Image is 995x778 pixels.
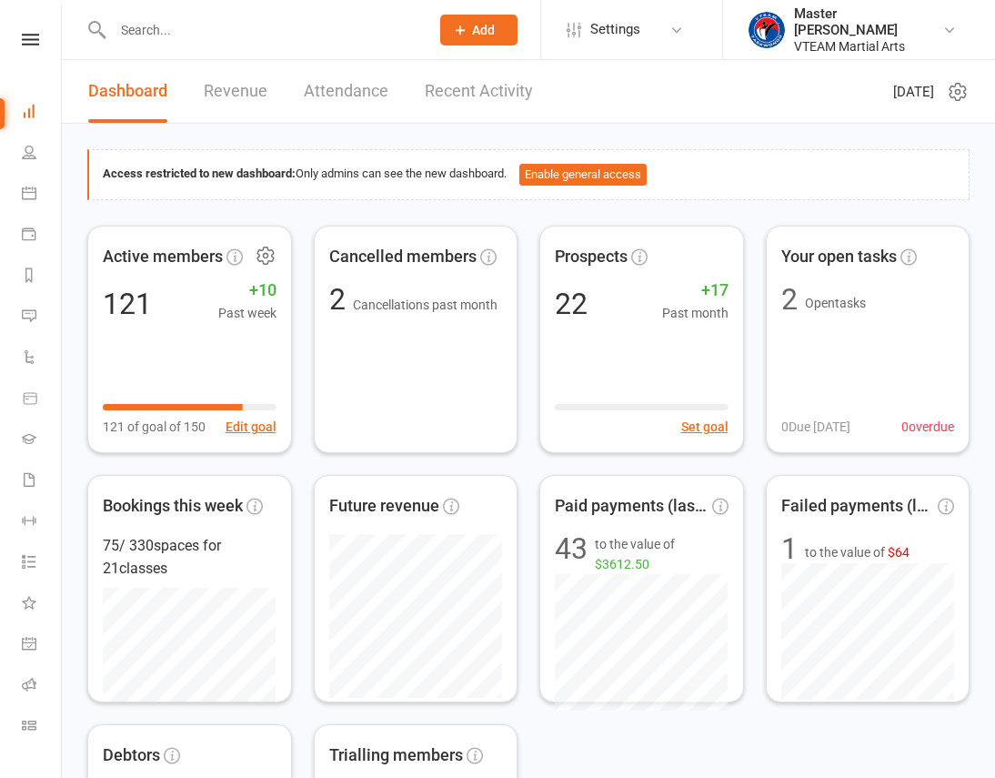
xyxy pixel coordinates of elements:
[22,625,63,666] a: General attendance kiosk mode
[103,534,276,581] div: 75 / 330 spaces for 21 classes
[681,417,729,437] button: Set goal
[595,534,729,575] span: to the value of
[329,244,477,270] span: Cancelled members
[329,493,439,520] span: Future revenue
[749,12,785,48] img: thumb_image1628552580.png
[893,81,934,103] span: [DATE]
[662,278,729,304] span: +17
[794,38,942,55] div: VTEAM Martial Arts
[519,164,647,186] button: Enable general access
[805,542,910,562] span: to the value of
[901,417,954,437] span: 0 overdue
[103,417,206,437] span: 121 of goal of 150
[22,216,63,257] a: Payments
[22,175,63,216] a: Calendar
[590,9,640,50] span: Settings
[555,493,709,520] span: Paid payments (last 7d)
[555,244,628,270] span: Prospects
[103,289,152,318] div: 121
[204,60,267,123] a: Revenue
[425,60,533,123] a: Recent Activity
[888,545,910,560] span: $64
[103,743,160,769] span: Debtors
[88,60,167,123] a: Dashboard
[22,584,63,625] a: What's New
[22,134,63,175] a: People
[662,303,729,323] span: Past month
[103,167,296,180] strong: Access restricted to new dashboard:
[218,278,276,304] span: +10
[555,289,588,318] div: 22
[22,666,63,707] a: Roll call kiosk mode
[103,493,243,520] span: Bookings this week
[440,15,518,45] button: Add
[226,417,276,437] button: Edit goal
[353,298,497,312] span: Cancellations past month
[22,379,63,420] a: Product Sales
[781,534,798,563] div: 1
[472,23,495,37] span: Add
[103,244,223,270] span: Active members
[107,17,417,43] input: Search...
[22,257,63,298] a: Reports
[555,534,588,575] div: 43
[22,707,63,748] a: Class kiosk mode
[781,417,850,437] span: 0 Due [DATE]
[329,743,463,769] span: Trialling members
[805,296,866,310] span: Open tasks
[794,5,942,38] div: Master [PERSON_NAME]
[329,282,353,317] span: 2
[218,303,276,323] span: Past week
[595,557,649,571] span: $3612.50
[103,164,955,186] div: Only admins can see the new dashboard.
[304,60,388,123] a: Attendance
[781,244,897,270] span: Your open tasks
[781,285,798,314] div: 2
[781,493,935,520] span: Failed payments (last 30d)
[22,93,63,134] a: Dashboard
